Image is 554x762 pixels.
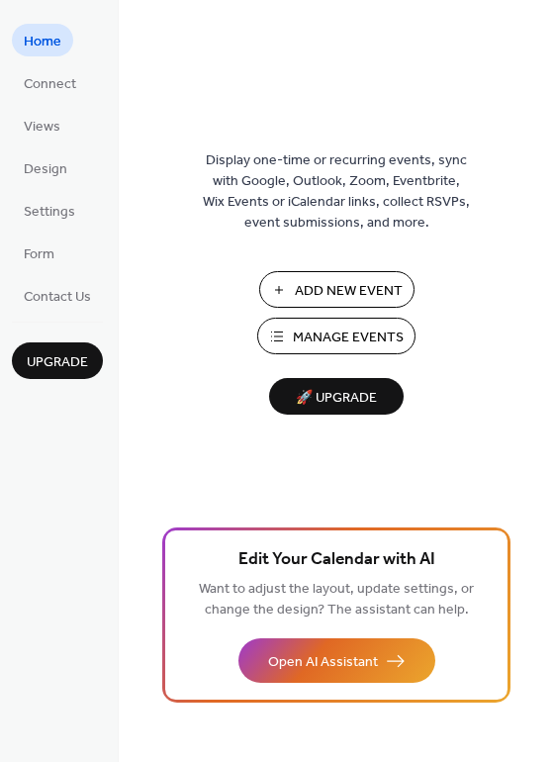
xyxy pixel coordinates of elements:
[24,202,75,223] span: Settings
[24,74,76,95] span: Connect
[24,159,67,180] span: Design
[12,109,72,142] a: Views
[12,279,103,312] a: Contact Us
[24,117,60,138] span: Views
[12,342,103,379] button: Upgrade
[24,287,91,308] span: Contact Us
[12,237,66,269] a: Form
[199,576,474,623] span: Want to adjust the layout, update settings, or change the design? The assistant can help.
[295,281,403,302] span: Add New Event
[269,378,404,415] button: 🚀 Upgrade
[203,150,470,234] span: Display one-time or recurring events, sync with Google, Outlook, Zoom, Eventbrite, Wix Events or ...
[27,352,88,373] span: Upgrade
[12,24,73,56] a: Home
[238,546,435,574] span: Edit Your Calendar with AI
[257,318,415,354] button: Manage Events
[24,244,54,265] span: Form
[238,638,435,683] button: Open AI Assistant
[268,652,378,673] span: Open AI Assistant
[293,328,404,348] span: Manage Events
[259,271,415,308] button: Add New Event
[281,385,392,412] span: 🚀 Upgrade
[12,194,87,227] a: Settings
[12,151,79,184] a: Design
[12,66,88,99] a: Connect
[24,32,61,52] span: Home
